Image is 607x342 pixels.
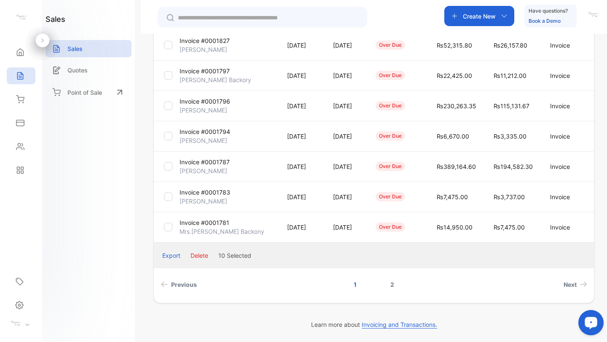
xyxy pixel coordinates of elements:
[550,162,575,171] p: Invoice
[180,106,227,115] p: [PERSON_NAME]
[572,307,607,342] iframe: LiveChat chat widget
[550,223,575,232] p: Invoice
[494,133,526,140] span: ₨3,335.00
[46,40,132,57] a: Sales
[344,277,367,292] a: Page 1 is your current page
[287,223,316,232] p: [DATE]
[180,197,227,206] p: [PERSON_NAME]
[46,13,65,25] h1: sales
[333,192,358,201] p: [DATE]
[180,166,227,175] p: [PERSON_NAME]
[494,163,533,170] span: ₨194,582.30
[437,102,476,110] span: ₨230,263.35
[550,71,575,80] p: Invoice
[564,280,577,289] span: Next
[437,133,469,140] span: ₨6,670.00
[376,40,405,50] div: over due
[180,36,230,45] p: Invoice #0001827
[550,132,575,141] p: Invoice
[287,102,316,110] p: [DATE]
[180,218,229,227] p: Invoice #0001781
[180,75,251,84] p: [PERSON_NAME] Backory
[333,71,358,80] p: [DATE]
[162,251,180,260] button: Export
[333,102,358,110] p: [DATE]
[376,222,405,232] div: over due
[550,102,575,110] p: Invoice
[157,277,200,292] a: Previous page
[180,136,227,145] p: [PERSON_NAME]
[587,6,599,26] button: avatar
[218,251,251,260] div: 10 Selected
[376,162,405,171] div: over due
[529,18,561,24] a: Book a Demo
[171,280,197,289] span: Previous
[376,71,405,80] div: over due
[362,321,437,329] span: Invoicing and Transactions.
[191,251,208,260] button: Delete
[494,72,526,79] span: ₨11,212.00
[287,71,316,80] p: [DATE]
[376,192,405,201] div: over due
[529,7,568,15] p: Have questions?
[437,224,473,231] span: ₨14,950.00
[376,101,405,110] div: over due
[494,193,525,200] span: ₨3,737.00
[287,192,316,201] p: [DATE]
[180,188,230,197] p: Invoice #0001783
[376,131,405,141] div: over due
[67,88,102,97] p: Point of Sale
[333,132,358,141] p: [DATE]
[46,61,132,79] a: Quotes
[180,97,230,106] p: Invoice #0001796
[494,224,525,231] span: ₨7,475.00
[463,12,496,21] p: Create New
[180,127,230,136] p: Invoice #0001794
[180,227,264,236] p: Mrs.[PERSON_NAME] Backony
[380,277,404,292] a: Page 2
[437,163,476,170] span: ₨389,164.60
[180,158,230,166] p: Invoice #0001787
[180,67,230,75] p: Invoice #0001797
[550,192,575,201] p: Invoice
[153,320,594,329] p: Learn more about
[333,223,358,232] p: [DATE]
[494,42,527,49] span: ₨26,157.80
[287,41,316,50] p: [DATE]
[550,41,575,50] p: Invoice
[437,193,468,200] span: ₨7,475.00
[333,162,358,171] p: [DATE]
[494,102,529,110] span: ₨115,131.67
[560,277,591,292] a: Next page
[587,8,599,21] img: avatar
[180,45,227,54] p: [PERSON_NAME]
[437,42,472,49] span: ₨52,315.80
[15,11,27,24] img: logo
[67,44,83,53] p: Sales
[67,66,88,75] p: Quotes
[9,317,22,330] img: profile
[333,41,358,50] p: [DATE]
[444,6,514,26] button: Create New
[287,132,316,141] p: [DATE]
[154,277,594,292] ul: Pagination
[287,162,316,171] p: [DATE]
[46,83,132,102] a: Point of Sale
[437,72,472,79] span: ₨22,425.00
